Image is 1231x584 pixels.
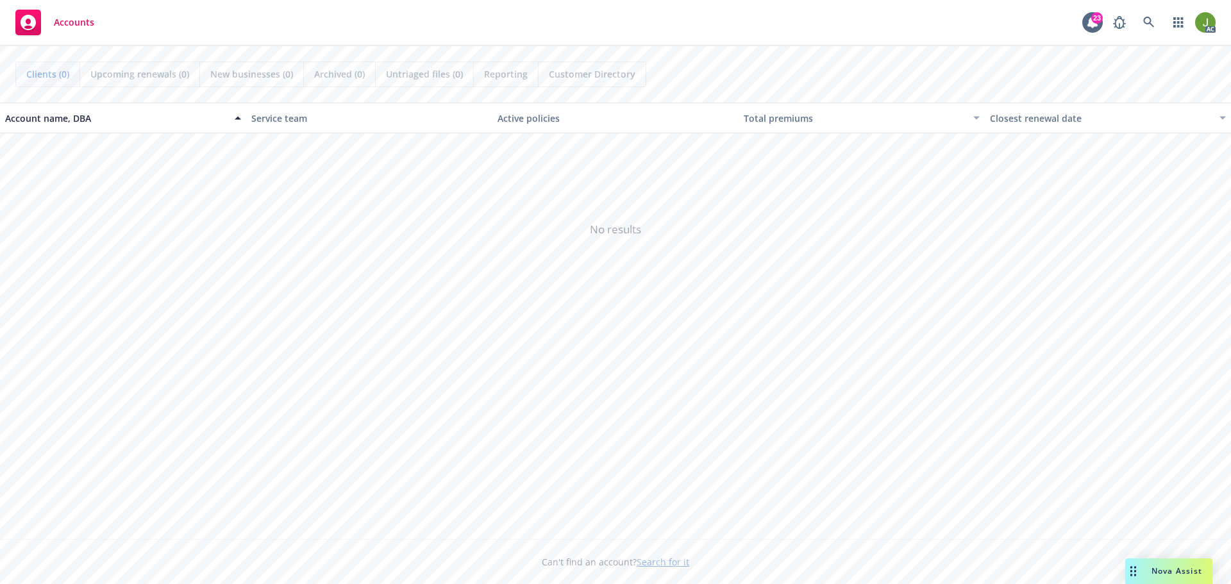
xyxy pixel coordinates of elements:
[386,67,463,81] span: Untriaged files (0)
[498,112,733,125] div: Active policies
[246,103,492,133] button: Service team
[314,67,365,81] span: Archived (0)
[484,67,528,81] span: Reporting
[1107,10,1132,35] a: Report a Bug
[1125,558,1141,584] div: Drag to move
[637,556,689,568] a: Search for it
[5,112,227,125] div: Account name, DBA
[251,112,487,125] div: Service team
[542,555,689,569] span: Can't find an account?
[210,67,293,81] span: New businesses (0)
[744,112,966,125] div: Total premiums
[1166,10,1191,35] a: Switch app
[54,17,94,28] span: Accounts
[549,67,635,81] span: Customer Directory
[990,112,1212,125] div: Closest renewal date
[1151,565,1202,576] span: Nova Assist
[26,67,69,81] span: Clients (0)
[90,67,189,81] span: Upcoming renewals (0)
[1136,10,1162,35] a: Search
[985,103,1231,133] button: Closest renewal date
[1125,558,1212,584] button: Nova Assist
[1195,12,1216,33] img: photo
[1091,12,1103,24] div: 23
[10,4,99,40] a: Accounts
[492,103,739,133] button: Active policies
[739,103,985,133] button: Total premiums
